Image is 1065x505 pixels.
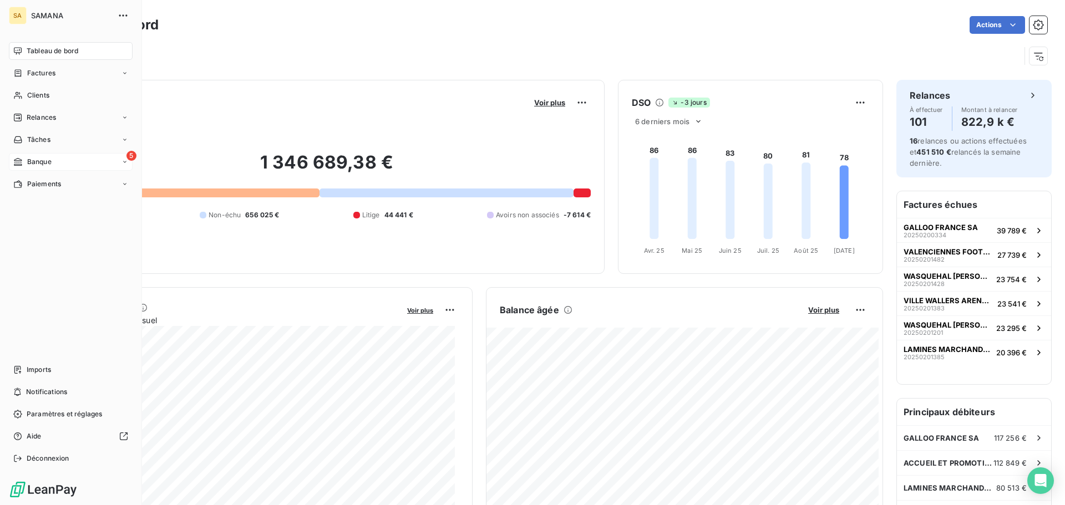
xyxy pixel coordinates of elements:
span: 20250201482 [904,256,945,263]
h2: 1 346 689,38 € [63,151,591,185]
span: GALLOO FRANCE SA [904,223,978,232]
button: WASQUEHAL [PERSON_NAME] PROJ JJ IMMO2025020142823 754 € [897,267,1051,291]
span: LAMINES MARCHANDS EUROPEENS [904,345,992,354]
tspan: Juil. 25 [757,247,779,254]
span: Voir plus [534,98,565,107]
tspan: Mai 25 [682,247,702,254]
tspan: Juin 25 [719,247,742,254]
div: SA [9,7,27,24]
tspan: [DATE] [834,247,855,254]
span: Tableau de bord [27,46,78,56]
button: Actions [970,16,1025,34]
span: Clients [27,90,49,100]
tspan: Août 25 [794,247,818,254]
button: VALENCIENNES FOOTBALL CLUB2025020148227 739 € [897,242,1051,267]
span: GALLOO FRANCE SA [904,433,979,442]
tspan: Avr. 25 [644,247,665,254]
span: 23 295 € [996,324,1027,333]
span: 117 256 € [994,433,1027,442]
span: 451 510 € [916,147,951,156]
h6: Relances [910,89,950,102]
span: 20250201201 [904,329,943,336]
span: 80 513 € [996,483,1027,492]
span: Tâches [27,135,50,145]
span: Voir plus [808,305,839,314]
h6: Balance âgée [500,303,559,317]
span: 20250201383 [904,305,945,312]
span: Factures [27,68,55,78]
span: VALENCIENNES FOOTBALL CLUB [904,247,993,256]
span: Paramètres et réglages [27,409,102,419]
span: -3 jours [668,98,709,108]
span: 16 [910,136,917,145]
span: À effectuer [910,106,943,113]
span: Montant à relancer [961,106,1018,113]
span: Paiements [27,179,61,189]
button: LAMINES MARCHANDS EUROPEENS2025020138520 396 € [897,340,1051,364]
span: Avoirs non associés [496,210,559,220]
span: Imports [27,365,51,375]
button: Voir plus [531,98,569,108]
span: Banque [27,157,52,167]
button: WASQUEHAL [PERSON_NAME] PROJ JJ IMMO2025020120123 295 € [897,315,1051,340]
span: Notifications [26,387,67,397]
span: Aide [27,431,42,441]
a: Aide [9,427,133,445]
span: 5 [126,151,136,161]
span: 20250201428 [904,280,945,287]
span: 44 441 € [384,210,413,220]
span: 20250200334 [904,232,946,238]
span: 20250201385 [904,354,945,360]
span: 23 541 € [997,299,1027,308]
span: ACCUEIL ET PROMOTION SAMBRE [904,458,993,467]
span: 656 025 € [245,210,279,220]
span: Chiffre d'affaires mensuel [63,314,399,326]
span: Litige [362,210,380,220]
span: -7 614 € [564,210,591,220]
span: 6 derniers mois [635,117,689,126]
h6: DSO [632,96,651,109]
span: LAMINES MARCHANDS EUROPEENS [904,483,996,492]
span: VILLE WALLERS ARENBERG [904,296,993,305]
span: Déconnexion [27,453,69,463]
span: relances ou actions effectuées et relancés la semaine dernière. [910,136,1027,167]
span: WASQUEHAL [PERSON_NAME] PROJ JJ IMMO [904,320,992,329]
span: 23 754 € [996,275,1027,284]
button: GALLOO FRANCE SA2025020033439 789 € [897,218,1051,242]
span: 27 739 € [997,251,1027,259]
div: Open Intercom Messenger [1027,467,1054,494]
span: 20 396 € [996,348,1027,357]
img: Logo LeanPay [9,481,78,498]
span: WASQUEHAL [PERSON_NAME] PROJ JJ IMMO [904,272,992,280]
button: Voir plus [805,305,843,315]
span: Relances [27,113,56,123]
h4: 822,9 k € [961,113,1018,131]
h6: Factures échues [897,191,1051,218]
span: 112 849 € [993,458,1027,467]
button: Voir plus [404,305,437,315]
span: Non-échu [209,210,241,220]
button: VILLE WALLERS ARENBERG2025020138323 541 € [897,291,1051,315]
h4: 101 [910,113,943,131]
span: SAMANA [31,11,111,20]
h6: Principaux débiteurs [897,399,1051,425]
span: 39 789 € [997,226,1027,235]
span: Voir plus [407,307,433,314]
